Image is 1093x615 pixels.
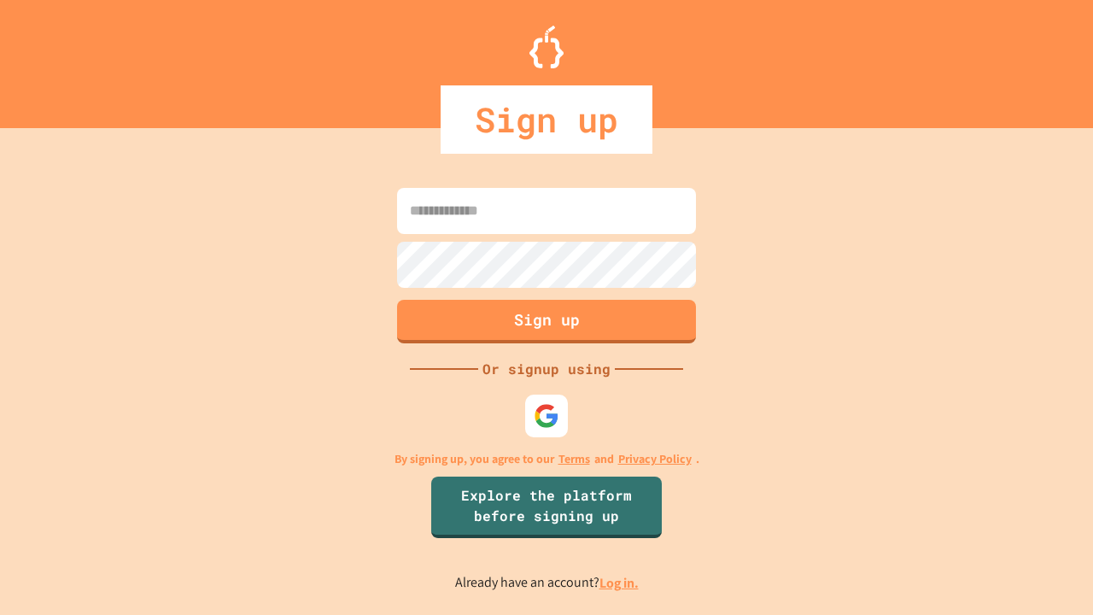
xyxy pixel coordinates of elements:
[441,85,652,154] div: Sign up
[397,300,696,343] button: Sign up
[478,359,615,379] div: Or signup using
[431,477,662,538] a: Explore the platform before signing up
[618,450,692,468] a: Privacy Policy
[455,572,639,594] p: Already have an account?
[534,403,559,429] img: google-icon.svg
[599,574,639,592] a: Log in.
[395,450,699,468] p: By signing up, you agree to our and .
[529,26,564,68] img: Logo.svg
[558,450,590,468] a: Terms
